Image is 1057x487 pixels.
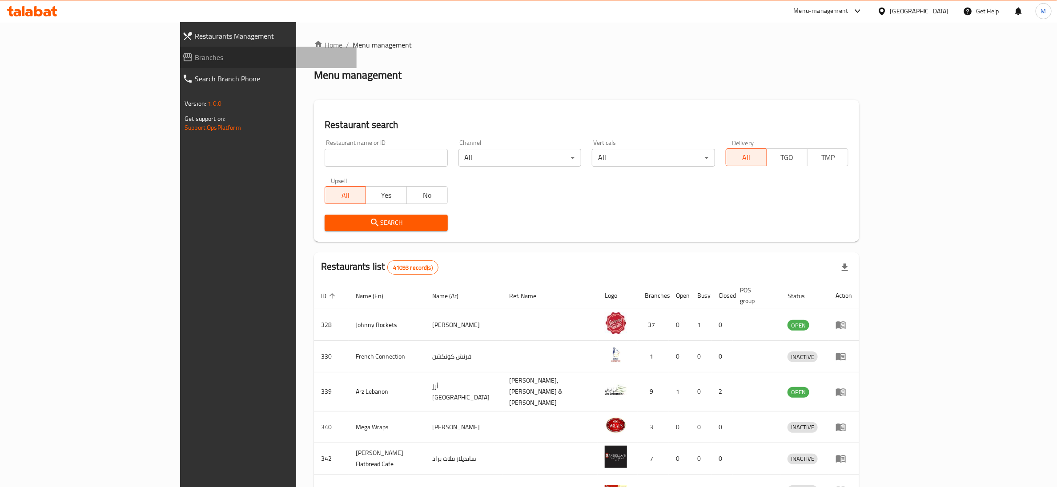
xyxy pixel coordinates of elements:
[425,443,502,475] td: سانديلاز فلات براد
[185,98,206,109] span: Version:
[770,151,804,164] span: TGO
[432,291,470,301] span: Name (Ar)
[349,443,425,475] td: [PERSON_NAME] Flatbread Cafe
[740,285,770,306] span: POS group
[321,260,438,275] h2: Restaurants list
[314,40,859,50] nav: breadcrumb
[366,186,407,204] button: Yes
[598,282,638,309] th: Logo
[605,446,627,468] img: Sandella's Flatbread Cafe
[711,282,733,309] th: Closed
[195,31,350,41] span: Restaurants Management
[788,454,818,464] div: INACTIVE
[690,443,711,475] td: 0
[329,189,362,202] span: All
[690,309,711,341] td: 1
[836,319,852,330] div: Menu
[669,372,690,411] td: 1
[1041,6,1046,16] span: M
[356,291,395,301] span: Name (En)
[836,422,852,432] div: Menu
[669,282,690,309] th: Open
[353,40,412,50] span: Menu management
[458,149,581,167] div: All
[726,148,767,166] button: All
[788,387,809,397] span: OPEN
[425,341,502,372] td: فرنش كونكشن
[638,372,669,411] td: 9
[638,443,669,475] td: 7
[788,291,816,301] span: Status
[788,320,809,331] span: OPEN
[605,414,627,436] img: Mega Wraps
[834,257,856,278] div: Export file
[669,341,690,372] td: 0
[890,6,949,16] div: [GEOGRAPHIC_DATA]
[195,52,350,63] span: Branches
[711,341,733,372] td: 0
[349,411,425,443] td: Mega Wraps
[175,25,357,47] a: Restaurants Management
[794,6,848,16] div: Menu-management
[605,312,627,334] img: Johnny Rockets
[638,282,669,309] th: Branches
[349,341,425,372] td: French Connection
[766,148,808,166] button: TGO
[325,186,366,204] button: All
[425,309,502,341] td: [PERSON_NAME]
[370,189,403,202] span: Yes
[388,263,438,272] span: 41093 record(s)
[690,372,711,411] td: 0
[195,73,350,84] span: Search Branch Phone
[425,372,502,411] td: أرز [GEOGRAPHIC_DATA]
[711,309,733,341] td: 0
[811,151,845,164] span: TMP
[387,260,438,275] div: Total records count
[669,309,690,341] td: 0
[175,47,357,68] a: Branches
[732,140,754,146] label: Delivery
[208,98,221,109] span: 1.0.0
[349,372,425,411] td: Arz Lebanon
[325,215,447,231] button: Search
[828,282,859,309] th: Action
[175,68,357,89] a: Search Branch Phone
[185,122,241,133] a: Support.OpsPlatform
[807,148,848,166] button: TMP
[185,113,225,124] span: Get support on:
[711,372,733,411] td: 2
[788,352,818,362] span: INACTIVE
[690,411,711,443] td: 0
[711,443,733,475] td: 0
[788,454,818,464] span: INACTIVE
[638,309,669,341] td: 37
[690,341,711,372] td: 0
[406,186,448,204] button: No
[669,411,690,443] td: 0
[325,149,447,167] input: Search for restaurant name or ID..
[314,68,402,82] h2: Menu management
[638,341,669,372] td: 1
[510,291,548,301] span: Ref. Name
[410,189,444,202] span: No
[349,309,425,341] td: Johnny Rockets
[325,118,848,132] h2: Restaurant search
[669,443,690,475] td: 0
[502,372,598,411] td: [PERSON_NAME],[PERSON_NAME] & [PERSON_NAME]
[425,411,502,443] td: [PERSON_NAME]
[836,453,852,464] div: Menu
[332,217,440,228] span: Search
[711,411,733,443] td: 0
[638,411,669,443] td: 3
[788,422,818,432] span: INACTIVE
[836,387,852,397] div: Menu
[605,379,627,401] img: Arz Lebanon
[592,149,715,167] div: All
[331,177,347,184] label: Upsell
[321,291,338,301] span: ID
[836,351,852,362] div: Menu
[788,320,809,331] div: OPEN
